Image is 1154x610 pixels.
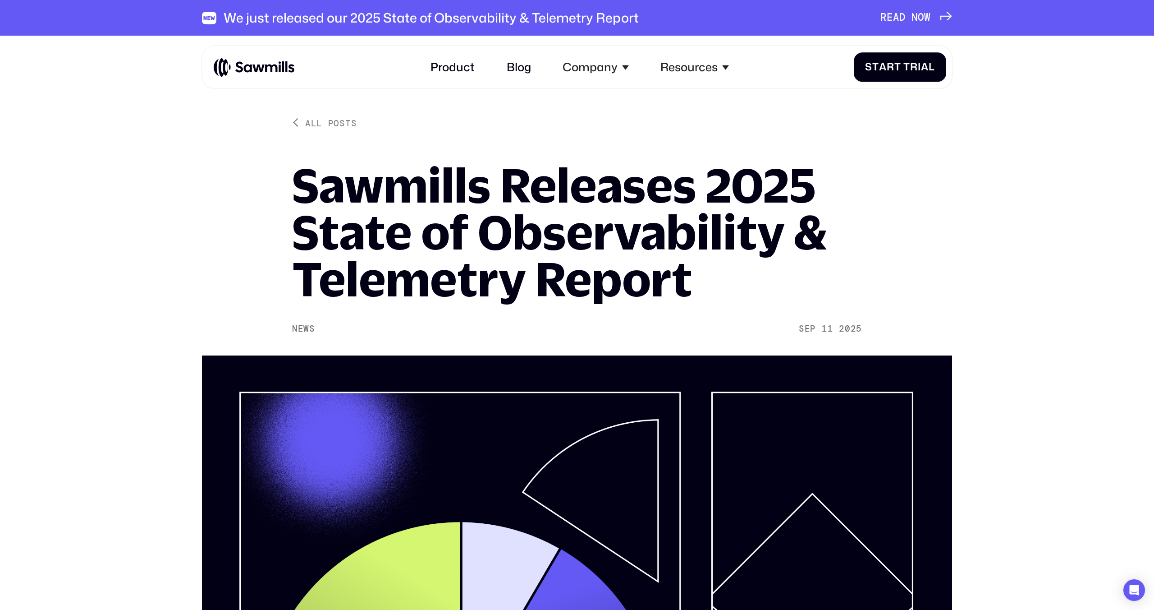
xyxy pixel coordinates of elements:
span: a [921,61,929,74]
span: O [918,12,924,24]
a: Product [422,52,483,83]
a: StartTrial [854,52,946,82]
span: a [879,61,887,74]
span: N [911,12,918,24]
a: READNOW [880,12,952,24]
a: Blog [498,52,540,83]
span: W [924,12,930,24]
span: t [894,61,901,74]
div: All posts [305,117,357,129]
div: Company [563,60,618,74]
div: We just released our 2025 State of Observability & Telemetry Report [224,10,639,26]
a: All posts [292,117,357,129]
div: Company [554,52,637,83]
span: l [929,61,935,74]
div: Resources [652,52,737,83]
span: S [865,61,872,74]
span: r [887,61,894,74]
span: T [903,61,910,74]
div: 11 [822,323,833,334]
span: R [880,12,887,24]
span: D [899,12,906,24]
span: A [893,12,899,24]
span: r [910,61,918,74]
div: News [292,323,315,334]
span: E [887,12,893,24]
div: Resources [660,60,718,74]
div: Open Intercom Messenger [1123,579,1145,601]
span: i [918,61,921,74]
div: 2025 [839,323,862,334]
div: Sep [799,323,816,334]
h1: Sawmills Releases 2025 State of Observability & Telemetry Report [292,162,862,302]
span: t [872,61,879,74]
